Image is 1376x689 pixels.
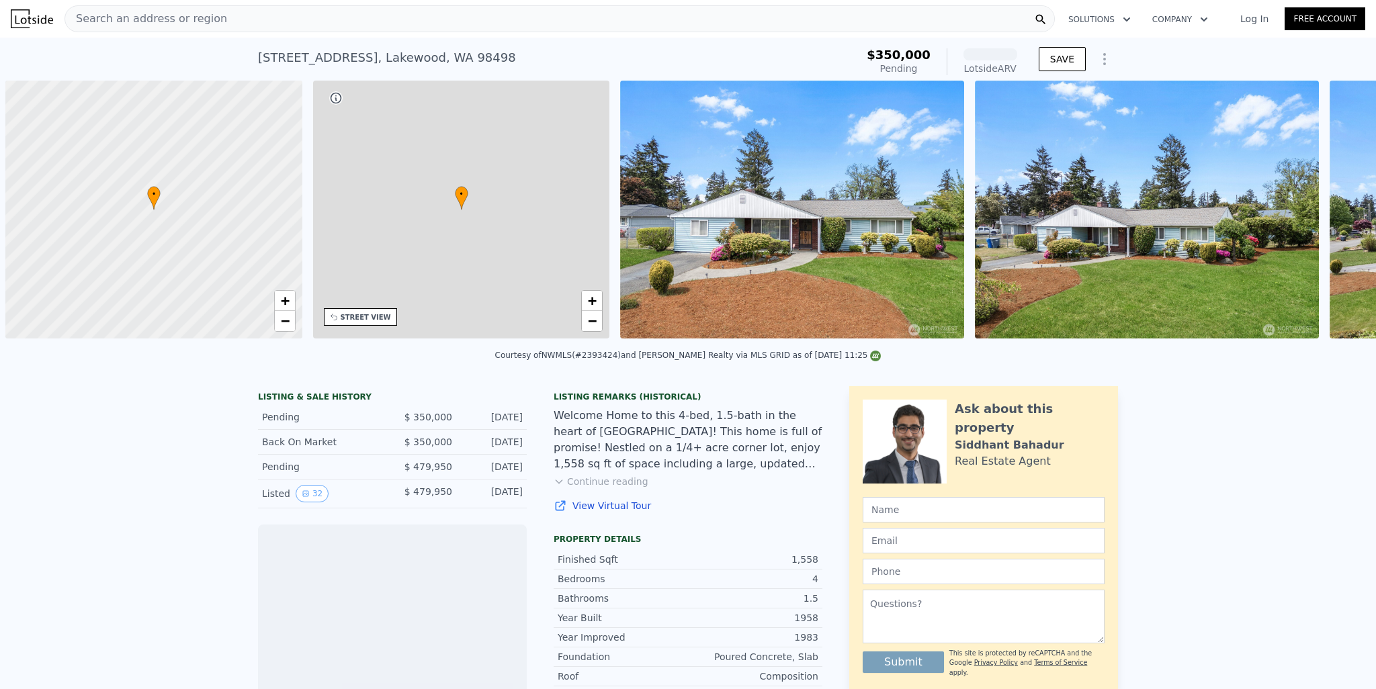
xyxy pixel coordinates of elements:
div: • [455,186,468,210]
div: 4 [688,572,818,586]
div: Welcome Home to this 4-bed, 1.5-bath in the heart of [GEOGRAPHIC_DATA]! This home is full of prom... [554,408,822,472]
div: Pending [867,62,931,75]
div: [DATE] [463,485,523,502]
div: Foundation [558,650,688,663]
span: $ 350,000 [404,437,452,447]
div: This site is protected by reCAPTCHA and the Google and apply. [949,649,1105,678]
input: Name [863,497,1105,522]
button: Solutions [1058,7,1142,32]
input: Email [863,528,1105,553]
div: STREET VIEW [341,312,391,322]
div: Roof [558,670,688,683]
div: Finished Sqft [558,553,688,566]
button: Submit [863,651,944,673]
a: Privacy Policy [974,659,1018,666]
button: Show Options [1091,46,1118,73]
img: Sale: 149634962 Parcel: 100574749 [975,81,1319,338]
img: Sale: 149634962 Parcel: 100574749 [620,81,964,338]
div: Pending [262,410,382,424]
a: Log In [1224,12,1285,26]
div: • [147,186,161,210]
a: Zoom out [275,311,295,331]
a: Zoom out [582,311,602,331]
span: − [588,312,597,329]
div: Year Built [558,611,688,625]
span: • [147,188,161,200]
div: Bathrooms [558,592,688,605]
div: Listing Remarks (Historical) [554,392,822,402]
button: SAVE [1039,47,1086,71]
img: NWMLS Logo [870,351,881,361]
div: Real Estate Agent [955,453,1051,469]
span: $350,000 [867,48,931,62]
span: Search an address or region [65,11,227,27]
div: Ask about this property [955,400,1105,437]
div: [DATE] [463,435,523,449]
div: Property details [554,534,822,545]
span: − [280,312,289,329]
a: Terms of Service [1034,659,1087,666]
button: Company [1142,7,1219,32]
div: Listed [262,485,382,502]
div: [DATE] [463,410,523,424]
div: 1958 [688,611,818,625]
span: $ 479,950 [404,461,452,472]
div: 1.5 [688,592,818,605]
a: View Virtual Tour [554,499,822,512]
div: LISTING & SALE HISTORY [258,392,527,405]
div: Back On Market [262,435,382,449]
a: Zoom in [275,291,295,311]
div: Siddhant Bahadur [955,437,1064,453]
a: Zoom in [582,291,602,311]
span: $ 350,000 [404,412,452,422]
span: • [455,188,468,200]
a: Free Account [1285,7,1365,30]
div: Lotside ARV [963,62,1017,75]
span: + [280,292,289,309]
span: $ 479,950 [404,486,452,497]
div: 1983 [688,631,818,644]
div: [STREET_ADDRESS] , Lakewood , WA 98498 [258,48,516,67]
img: Lotside [11,9,53,28]
button: Continue reading [554,475,648,488]
input: Phone [863,559,1105,584]
div: Year Improved [558,631,688,644]
div: [DATE] [463,460,523,473]
span: + [588,292,597,309]
div: Courtesy of NWMLS (#2393424) and [PERSON_NAME] Realty via MLS GRID as of [DATE] 11:25 [495,351,881,360]
div: Pending [262,460,382,473]
div: 1,558 [688,553,818,566]
div: Bedrooms [558,572,688,586]
button: View historical data [296,485,329,502]
div: Composition [688,670,818,683]
div: Poured Concrete, Slab [688,650,818,663]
